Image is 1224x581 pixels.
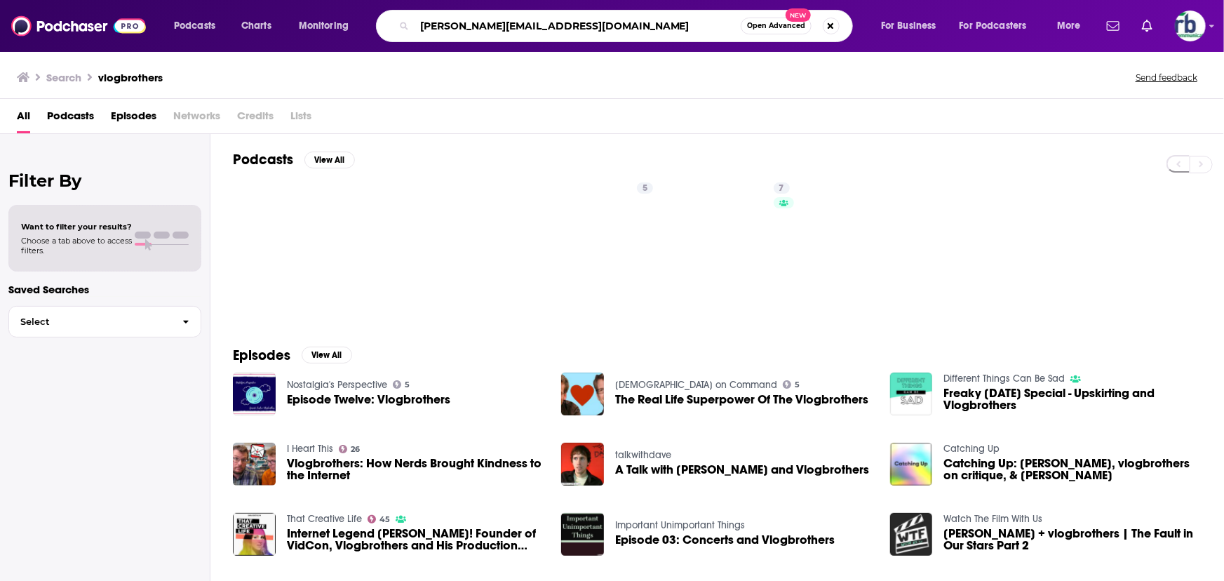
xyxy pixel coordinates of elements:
[405,382,410,388] span: 5
[615,464,869,476] a: A Talk with Dave and Vlogbrothers
[943,387,1202,411] a: Freaky Friday Special - Upskirting and Vlogbrothers
[779,182,784,196] span: 7
[9,317,171,326] span: Select
[287,528,545,552] a: Internet Legend Hank Green! Founder of VidCon, Vlogbrothers and His Production Company Complexly
[233,151,293,168] h2: Podcasts
[174,16,215,36] span: Podcasts
[17,105,30,133] a: All
[232,15,280,37] a: Charts
[943,513,1042,525] a: Watch The Film With Us
[523,177,659,313] a: 5
[637,182,653,194] a: 5
[1047,15,1098,37] button: open menu
[368,515,391,523] a: 45
[871,15,954,37] button: open menu
[339,445,361,453] a: 26
[46,71,81,84] h3: Search
[233,513,276,556] img: Internet Legend Hank Green! Founder of VidCon, Vlogbrothers and His Production Company Complexly
[111,105,156,133] a: Episodes
[393,380,410,389] a: 5
[747,22,805,29] span: Open Advanced
[237,105,274,133] span: Credits
[173,105,220,133] span: Networks
[664,177,800,313] a: 7
[233,347,352,364] a: EpisodesView All
[287,379,387,391] a: Nostalgia's Perspective
[233,151,355,168] a: PodcastsView All
[615,534,835,546] a: Episode 03: Concerts and Vlogbrothers
[943,373,1065,385] a: Different Things Can Be Sad
[299,16,349,36] span: Monitoring
[561,443,604,486] img: A Talk with Dave and Vlogbrothers
[615,464,869,476] span: A Talk with [PERSON_NAME] and Vlogbrothers
[233,347,290,364] h2: Episodes
[287,528,545,552] span: Internet Legend [PERSON_NAME]! Founder of VidCon, Vlogbrothers and His Production Company Complexly
[351,446,360,453] span: 26
[890,513,933,556] img: John Green + vlogbrothers | The Fault in Our Stars Part 2
[1175,11,1206,41] span: Logged in as johannarb
[561,513,604,556] img: Episode 03: Concerts and Vlogbrothers
[943,458,1202,481] span: Catching Up: [PERSON_NAME], vlogbrothers on critique, & [PERSON_NAME]
[233,373,276,415] img: Episode Twelve: Vlogbrothers
[615,394,868,406] a: The Real Life Superpower Of The Vlogbrothers
[21,222,132,232] span: Want to filter your results?
[795,382,800,388] span: 5
[241,16,271,36] span: Charts
[943,387,1202,411] span: Freaky [DATE] Special - Upskirting and Vlogbrothers
[783,380,800,389] a: 5
[615,379,777,391] a: Charisma on Command
[561,373,604,415] img: The Real Life Superpower Of The Vlogbrothers
[98,71,163,84] h3: vlogbrothers
[890,373,933,415] img: Freaky Friday Special - Upskirting and Vlogbrothers
[1136,14,1158,38] a: Show notifications dropdown
[389,10,866,42] div: Search podcasts, credits, & more...
[287,458,545,481] a: Vlogbrothers: How Nerds Brought Kindness to the Internet
[415,15,741,37] input: Search podcasts, credits, & more...
[287,443,333,455] a: I Heart This
[615,519,745,531] a: Important Unimportant Things
[960,16,1027,36] span: For Podcasters
[304,152,355,168] button: View All
[950,15,1047,37] button: open menu
[943,458,1202,481] a: Catching Up: Mulan, vlogbrothers on critique, & Taylor Swift
[1057,16,1081,36] span: More
[881,16,936,36] span: For Business
[8,306,201,338] button: Select
[943,443,1000,455] a: Catching Up
[287,513,362,525] a: That Creative Life
[643,182,647,196] span: 5
[943,528,1202,552] a: John Green + vlogbrothers | The Fault in Our Stars Part 2
[8,171,201,191] h2: Filter By
[379,516,390,523] span: 45
[21,236,132,255] span: Choose a tab above to access filters.
[1175,11,1206,41] img: User Profile
[786,8,811,22] span: New
[164,15,234,37] button: open menu
[8,283,201,296] p: Saved Searches
[1131,72,1202,84] button: Send feedback
[1175,11,1206,41] button: Show profile menu
[233,443,276,486] img: Vlogbrothers: How Nerds Brought Kindness to the Internet
[47,105,94,133] a: Podcasts
[943,528,1202,552] span: [PERSON_NAME] + vlogbrothers | The Fault in Our Stars Part 2
[890,443,933,486] img: Catching Up: Mulan, vlogbrothers on critique, & Taylor Swift
[302,347,352,363] button: View All
[774,182,790,194] a: 7
[11,13,146,39] img: Podchaser - Follow, Share and Rate Podcasts
[289,15,367,37] button: open menu
[287,394,450,406] a: Episode Twelve: Vlogbrothers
